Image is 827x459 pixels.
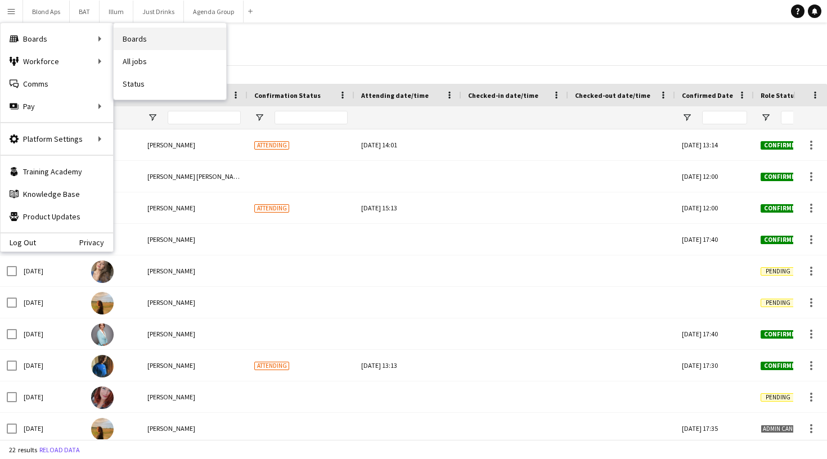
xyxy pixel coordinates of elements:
[254,91,321,100] span: Confirmation Status
[147,267,195,275] span: [PERSON_NAME]
[361,350,455,381] div: [DATE] 13:13
[675,350,754,381] div: [DATE] 17:30
[91,323,114,346] img: Laura Hedegaard Villesen
[91,355,114,377] img: Ismail Ibrahim
[147,330,195,338] span: [PERSON_NAME]
[147,235,195,244] span: [PERSON_NAME]
[17,350,84,381] div: [DATE]
[761,204,802,213] span: Confirmed
[91,418,114,440] img: Amalie Montaser
[361,192,455,223] div: [DATE] 15:13
[254,141,289,150] span: Attending
[361,91,429,100] span: Attending date/time
[147,204,195,212] span: [PERSON_NAME]
[1,183,113,205] a: Knowledge Base
[702,111,747,124] input: Confirmed Date Filter Input
[468,91,538,100] span: Checked-in date/time
[147,424,195,433] span: [PERSON_NAME]
[761,112,771,123] button: Open Filter Menu
[361,129,455,160] div: [DATE] 14:01
[761,425,815,433] span: Admin cancelled
[147,393,195,401] span: [PERSON_NAME]
[275,111,348,124] input: Confirmation Status Filter Input
[168,111,241,124] input: Name Filter Input
[1,160,113,183] a: Training Academy
[147,141,195,149] span: [PERSON_NAME]
[675,161,754,192] div: [DATE] 12:00
[675,129,754,160] div: [DATE] 13:14
[70,1,100,22] button: BAT
[675,318,754,349] div: [DATE] 17:40
[254,362,289,370] span: Attending
[254,204,289,213] span: Attending
[91,386,114,409] img: Samanda Nørgaard
[23,1,70,22] button: Blond Aps
[682,91,733,100] span: Confirmed Date
[79,238,113,247] a: Privacy
[761,330,802,339] span: Confirmed
[91,292,114,314] img: Amalie Montaser
[133,1,184,22] button: Just Drinks
[675,224,754,255] div: [DATE] 17:40
[761,173,802,181] span: Confirmed
[1,28,113,50] div: Boards
[114,73,226,95] a: Status
[761,299,795,307] span: Pending
[147,172,244,181] span: [PERSON_NAME] [PERSON_NAME]
[91,260,114,283] img: Emina Jusic
[17,287,84,318] div: [DATE]
[254,112,264,123] button: Open Filter Menu
[761,141,802,150] span: Confirmed
[37,444,82,456] button: Reload data
[1,128,113,150] div: Platform Settings
[575,91,650,100] span: Checked-out date/time
[1,95,113,118] div: Pay
[114,50,226,73] a: All jobs
[1,238,36,247] a: Log Out
[17,318,84,349] div: [DATE]
[147,112,158,123] button: Open Filter Menu
[675,192,754,223] div: [DATE] 12:00
[761,362,802,370] span: Confirmed
[675,413,754,444] div: [DATE] 17:35
[114,28,226,50] a: Boards
[761,236,802,244] span: Confirmed
[17,413,84,444] div: [DATE]
[100,1,133,22] button: Illum
[1,73,113,95] a: Comms
[761,393,795,402] span: Pending
[17,255,84,286] div: [DATE]
[17,381,84,412] div: [DATE]
[761,91,798,100] span: Role Status
[1,50,113,73] div: Workforce
[781,111,826,124] input: Role Status Filter Input
[761,267,795,276] span: Pending
[184,1,244,22] button: Agenda Group
[1,205,113,228] a: Product Updates
[147,298,195,307] span: [PERSON_NAME]
[682,112,692,123] button: Open Filter Menu
[147,361,195,370] span: [PERSON_NAME]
